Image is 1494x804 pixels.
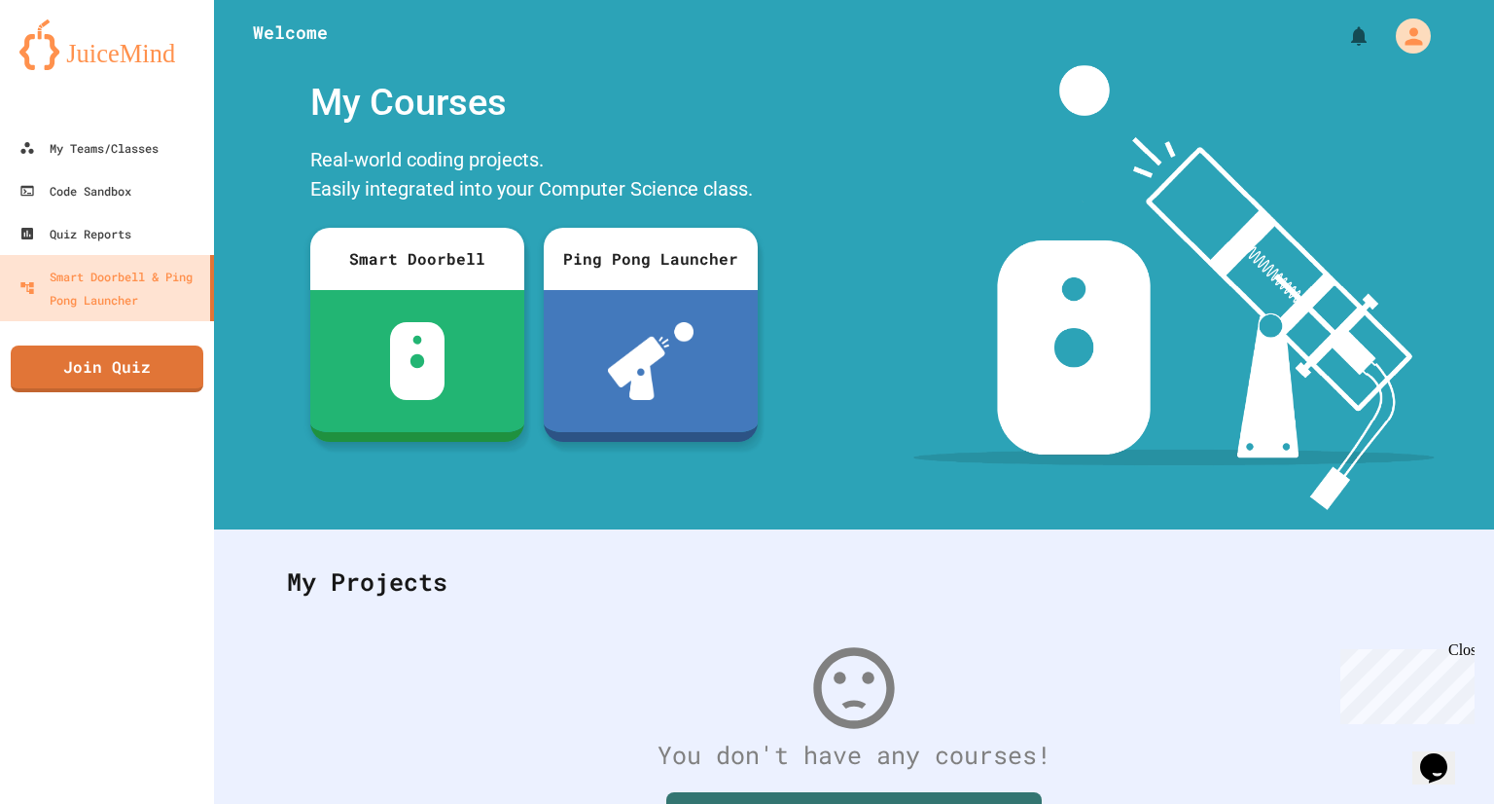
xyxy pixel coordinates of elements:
[19,222,131,245] div: Quiz Reports
[301,140,767,213] div: Real-world coding projects. Easily integrated into your Computer Science class.
[544,228,758,290] div: Ping Pong Launcher
[913,65,1435,510] img: banner-image-my-projects.png
[11,346,203,392] a: Join Quiz
[301,65,767,140] div: My Courses
[19,179,131,202] div: Code Sandbox
[267,737,1441,774] div: You don't have any courses!
[19,136,159,160] div: My Teams/Classes
[19,265,202,311] div: Smart Doorbell & Ping Pong Launcher
[8,8,134,124] div: Chat with us now!Close
[1311,19,1375,53] div: My Notifications
[390,322,445,400] img: sdb-white.svg
[19,19,195,70] img: logo-orange.svg
[310,228,524,290] div: Smart Doorbell
[1412,726,1475,785] iframe: chat widget
[1375,14,1436,58] div: My Account
[1333,641,1475,724] iframe: chat widget
[267,544,1441,620] div: My Projects
[608,322,694,400] img: ppl-with-ball.png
